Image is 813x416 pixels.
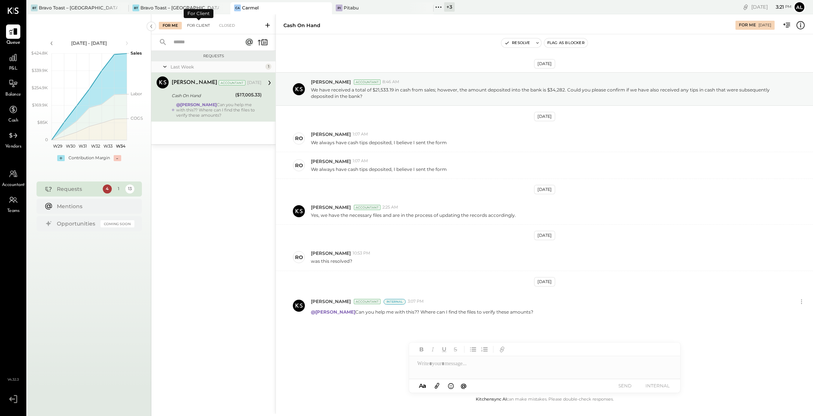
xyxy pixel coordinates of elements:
[265,64,271,70] div: 1
[247,80,262,86] div: [DATE]
[311,87,782,99] p: We have received a total of $21,533.19 in cash from sales; however, the amount deposited into the...
[354,79,381,85] div: Accountant
[534,185,555,194] div: [DATE]
[125,184,134,194] div: 13
[610,381,640,391] button: SEND
[116,143,125,149] text: W34
[295,135,303,142] div: ro
[534,277,555,286] div: [DATE]
[534,112,555,121] div: [DATE]
[439,344,449,354] button: Underline
[37,120,48,125] text: $85K
[219,80,245,85] div: Accountant
[408,299,424,305] span: 3:07 PM
[382,79,399,85] span: 8:46 AM
[295,162,303,169] div: ro
[0,128,26,150] a: Vendors
[354,205,381,210] div: Accountant
[458,381,469,390] button: @
[5,91,21,98] span: Balance
[468,344,478,354] button: Unordered List
[79,143,87,149] text: W31
[311,131,351,137] span: [PERSON_NAME]
[39,5,117,11] div: Bravo Toast – [GEOGRAPHIC_DATA]
[354,299,381,304] div: Accountant
[7,208,20,215] span: Teams
[461,382,467,389] span: @
[140,5,219,11] div: Bravo Toast – [GEOGRAPHIC_DATA]
[311,258,352,264] p: was this resolved?
[423,382,426,389] span: a
[235,91,262,99] div: ($17,005.33)
[2,182,25,189] span: Accountant
[5,143,21,150] span: Vendors
[0,76,26,98] a: Balance
[31,5,38,11] div: BT
[69,155,110,161] div: Contribution Margin
[53,143,62,149] text: W29
[172,79,217,87] div: [PERSON_NAME]
[0,24,26,46] a: Queue
[311,309,533,315] p: Can you help me with this?? Where can I find the files to verify these amounts?
[57,40,121,46] div: [DATE] - [DATE]
[103,184,112,194] div: 4
[742,3,749,11] div: copy link
[32,85,48,90] text: $254.9K
[215,22,239,29] div: Closed
[793,1,805,13] button: Al
[344,5,359,11] div: Pitabu
[9,66,18,72] span: P&L
[100,220,134,227] div: Coming Soon
[176,102,262,118] div: Can you help me with this?? Where can I find the files to verify these amounts?
[171,64,263,70] div: Last Week
[642,381,673,391] button: INTERNAL
[0,193,26,215] a: Teams
[311,298,351,305] span: [PERSON_NAME]
[311,309,355,315] strong: @[PERSON_NAME]
[480,344,489,354] button: Ordered List
[311,158,351,165] span: [PERSON_NAME]
[114,155,121,161] div: -
[132,5,139,11] div: BT
[428,344,438,354] button: Italic
[0,50,26,72] a: P&L
[295,254,303,261] div: ro
[336,5,343,11] div: Pi
[544,38,588,47] button: Flag as Blocker
[311,212,516,218] p: Yes, we have the necessary files and are in the process of updating the records accordingly.
[6,40,20,46] span: Queue
[353,131,368,137] span: 1:07 AM
[155,53,272,59] div: Requests
[104,143,113,149] text: W33
[311,204,351,210] span: [PERSON_NAME]
[32,68,48,73] text: $339.9K
[0,167,26,189] a: Accountant
[131,91,142,96] text: Labor
[234,5,241,11] div: Ca
[131,50,142,56] text: Sales
[451,344,460,354] button: Strikethrough
[311,79,351,85] span: [PERSON_NAME]
[159,22,182,29] div: For Me
[131,116,143,121] text: COGS
[739,22,756,28] div: For Me
[382,204,398,210] span: 2:25 AM
[0,102,26,124] a: Cash
[184,9,213,18] div: For Client
[114,184,123,194] div: 1
[31,50,48,56] text: $424.8K
[91,143,100,149] text: W32
[172,92,233,99] div: Cash On Hand
[501,38,533,47] button: Resolve
[57,155,65,161] div: +
[497,344,507,354] button: Add URL
[242,5,259,11] div: Carmel
[311,166,447,172] p: We always have cash tips deposited, I believe I sent the form
[57,185,99,193] div: Requests
[534,231,555,240] div: [DATE]
[65,143,75,149] text: W30
[57,220,97,227] div: Opportunities
[444,2,455,12] div: + 3
[176,102,217,107] strong: @[PERSON_NAME]
[8,117,18,124] span: Cash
